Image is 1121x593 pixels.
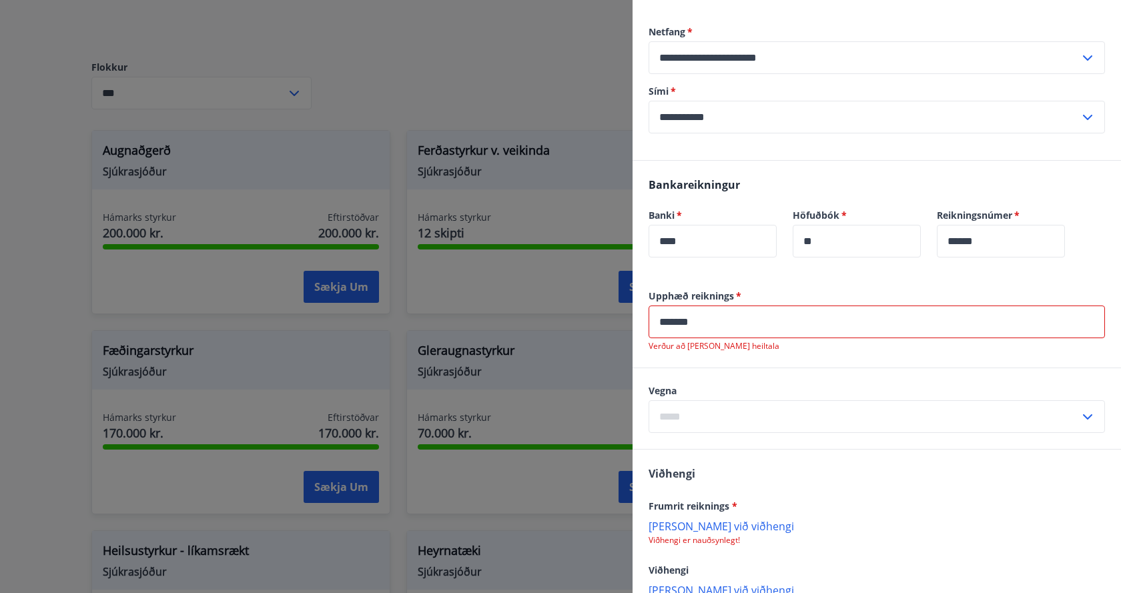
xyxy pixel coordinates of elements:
span: Frumrit reiknings [649,500,737,512]
p: Viðhengi er nauðsynlegt! [649,535,1105,546]
span: Bankareikningur [649,177,740,192]
span: Viðhengi [649,466,695,481]
p: [PERSON_NAME] við viðhengi [649,519,1105,532]
p: Verður að [PERSON_NAME] heiltala [649,341,1105,352]
label: Sími [649,85,1105,98]
div: Upphæð reiknings [649,306,1105,338]
label: Upphæð reiknings [649,289,1105,303]
label: Reikningsnúmer [937,209,1065,222]
label: Netfang [649,25,1105,39]
label: Höfuðbók [793,209,921,222]
label: Vegna [649,384,1105,398]
label: Banki [649,209,777,222]
span: Viðhengi [649,564,689,576]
